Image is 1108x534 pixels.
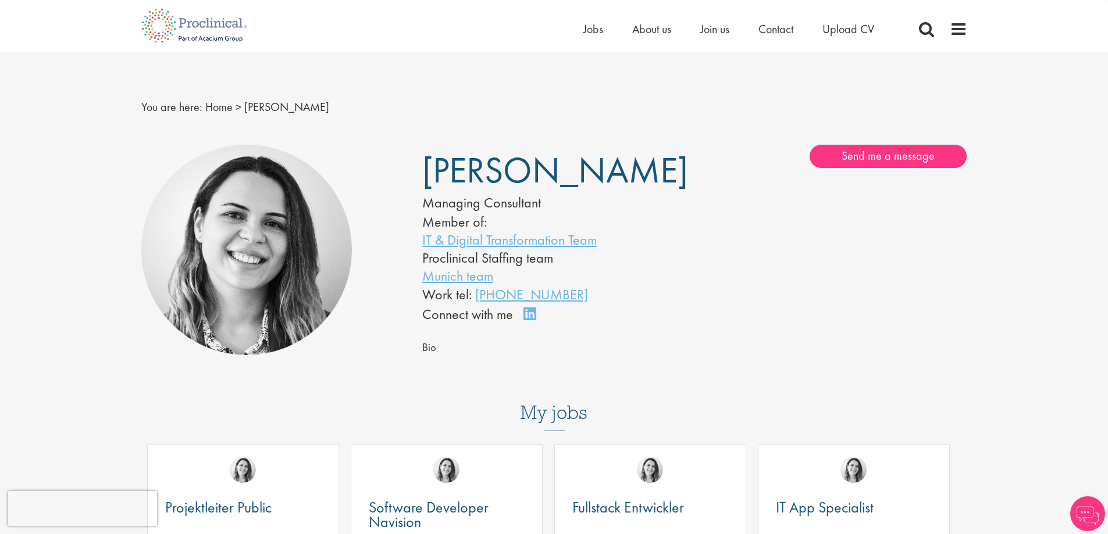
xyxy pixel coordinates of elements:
[369,497,489,532] span: Software Developer Navision
[583,21,603,37] a: Jobs
[422,267,493,285] a: Munich team
[700,21,729,37] a: Join us
[572,497,684,517] span: Fullstack Entwickler
[165,500,321,515] a: Projektleiter Public
[822,21,874,37] a: Upload CV
[422,285,472,303] span: Work tel:
[572,500,728,515] a: Fullstack Entwickler
[422,249,660,267] li: Proclinical Staffing team
[433,457,459,483] img: Nur Ergiydiren
[369,500,525,529] a: Software Developer Navision
[205,99,233,114] a: breadcrumb link
[475,285,588,303] a: [PHONE_NUMBER]
[8,491,157,526] iframe: reCAPTCHA
[776,497,874,517] span: IT App Specialist
[165,497,272,517] span: Projektleiter Public
[141,403,967,422] h3: My jobs
[230,457,256,483] img: Nur Ergiydiren
[422,213,487,231] label: Member of:
[141,99,202,114] span: You are here:
[422,147,688,193] span: [PERSON_NAME]
[637,457,663,483] img: Nur Ergiydiren
[244,99,329,114] span: [PERSON_NAME]
[758,21,793,37] a: Contact
[810,145,967,168] a: Send me a message
[422,341,436,354] span: Bio
[632,21,671,37] a: About us
[422,231,597,249] a: IT & Digital Transformation Team
[1070,496,1105,531] img: Chatbot
[422,193,660,213] div: Managing Consultant
[776,500,932,515] a: IT App Specialist
[141,145,352,356] img: Nur Ergiydiren
[236,99,241,114] span: >
[840,457,867,483] img: Nur Ergiydiren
